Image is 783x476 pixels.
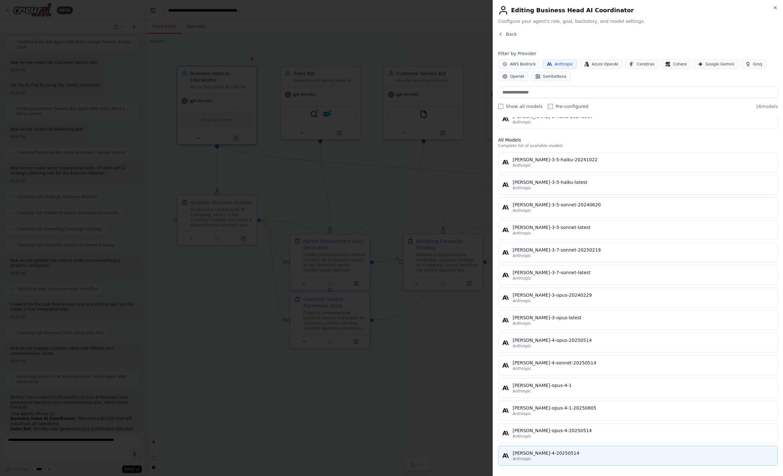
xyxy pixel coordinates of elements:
div: [PERSON_NAME]-3-opus-20240229 [513,292,774,298]
button: Back [498,31,517,37]
div: [PERSON_NAME]-3-opus-latest [513,314,774,321]
span: SambaNova [543,74,566,79]
input: Pre-configured [548,104,553,109]
span: Anthropic [513,120,531,125]
button: [PERSON_NAME]-3-5-haiku-20241022Anthropic [498,152,778,172]
span: 16 models [756,103,778,110]
span: AWS Bedrock [510,62,536,67]
button: OpenAI [498,72,528,81]
button: Google Gemini [694,59,738,69]
div: [PERSON_NAME]-3-7-sonnet-20250219 [513,247,774,253]
span: Anthropic [513,434,531,439]
div: [PERSON_NAME]-opus-4-20250514 [513,427,774,434]
div: [PERSON_NAME]-3-7-sonnet-latest [513,269,774,276]
button: [PERSON_NAME]-opus-4-20250514Anthropic [498,423,778,443]
h2: Editing Business Head AI Coordinator [498,5,778,15]
button: Cohere [661,59,691,69]
span: Anthropic [513,366,531,371]
span: Configure your agent's role, goal, backstory, and model settings. [498,18,778,25]
button: Groq [741,59,767,69]
button: [PERSON_NAME]-4-sonnet-20250514Anthropic [498,355,778,375]
button: [PERSON_NAME]-3-7-sonnet-latestAnthropic [498,265,778,285]
span: Anthropic [555,62,573,67]
div: [PERSON_NAME]-3-5-haiku-latest [513,179,774,185]
div: [PERSON_NAME]-3-5-haiku-20241022 [513,156,774,163]
span: Cerebras [637,62,654,67]
div: [PERSON_NAME]-3-5-sonnet-latest [513,224,774,231]
h4: Filter by Provider [498,50,778,57]
span: Google Gemini [706,62,734,67]
button: [PERSON_NAME]-3-7-sonnet-20250219Anthropic [498,243,778,263]
button: [PERSON_NAME]-3-5-sonnet-20240620Anthropic [498,197,778,217]
div: [PERSON_NAME]-opus-4-1-20250805 [513,405,774,411]
span: Anthropic [513,321,531,326]
label: Show all models [498,103,543,110]
span: Anthropic [513,253,531,258]
span: Back [506,31,517,37]
button: Anthropic [543,59,577,69]
button: [PERSON_NAME]-3-5-sonnet-latestAnthropic [498,220,778,240]
button: [PERSON_NAME]-3-5-haiku-latestAnthropic [498,175,778,195]
button: AWS Bedrock [498,59,540,69]
div: [PERSON_NAME]-4-20250514 [513,450,774,456]
input: Show all models [498,104,503,109]
h3: All Models [498,137,778,143]
p: Complete list of available models [498,143,778,148]
span: Anthropic [513,298,531,303]
div: [PERSON_NAME]-4-sonnet-20250514 [513,360,774,366]
span: Anthropic [513,343,531,349]
span: OpenAI [510,74,524,79]
button: [PERSON_NAME]-3-haiku-20240307Anthropic [498,109,778,129]
label: Pre-configured [548,103,588,110]
button: [PERSON_NAME]-3-opus-20240229Anthropic [498,288,778,308]
button: [PERSON_NAME]-4-20250514Anthropic [498,446,778,466]
button: [PERSON_NAME]-opus-4-1-20250805Anthropic [498,401,778,421]
span: Azure OpenAI [592,62,618,67]
span: Anthropic [513,276,531,281]
span: Anthropic [513,456,531,461]
span: Anthropic [513,231,531,236]
div: [PERSON_NAME]-4-opus-20250514 [513,337,774,343]
div: [PERSON_NAME]-opus-4-1 [513,382,774,389]
span: Anthropic [513,411,531,416]
span: Anthropic [513,185,531,191]
span: Anthropic [513,163,531,168]
button: [PERSON_NAME]-opus-4-1Anthropic [498,378,778,398]
button: SambaNova [531,72,570,81]
span: Cohere [673,62,687,67]
span: Anthropic [513,389,531,394]
button: Azure OpenAI [580,59,622,69]
button: [PERSON_NAME]-4-opus-20250514Anthropic [498,333,778,353]
div: [PERSON_NAME]-3-5-sonnet-20240620 [513,202,774,208]
button: [PERSON_NAME]-3-opus-latestAnthropic [498,310,778,330]
span: Anthropic [513,208,531,213]
span: Groq [753,62,762,67]
button: Cerebras [625,59,658,69]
